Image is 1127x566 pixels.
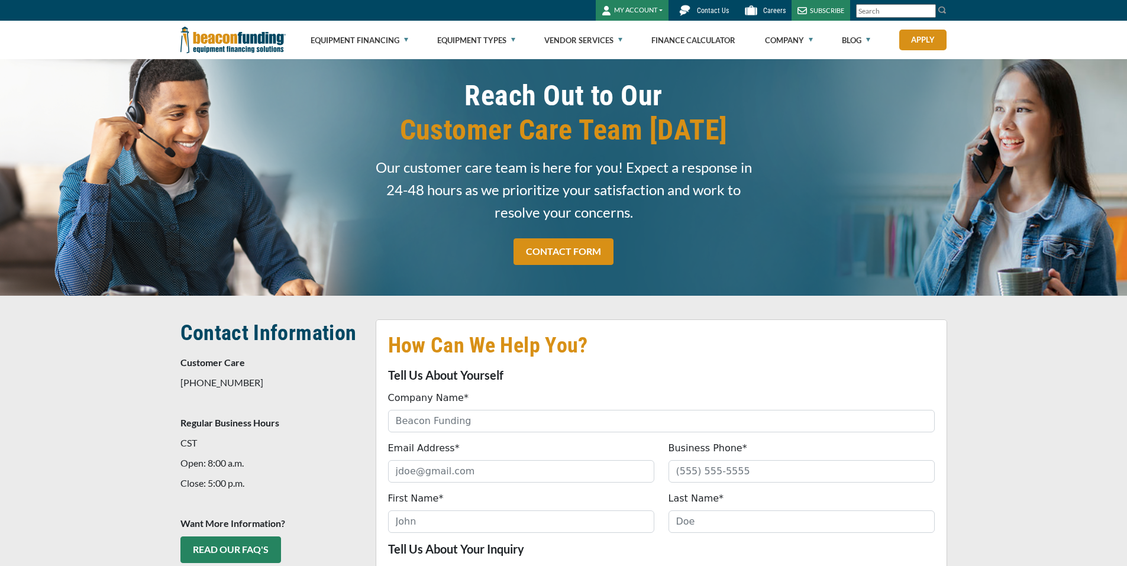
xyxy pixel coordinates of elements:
p: [PHONE_NUMBER] [180,376,361,390]
a: Equipment Financing [311,21,408,59]
p: Open: 8:00 a.m. [180,456,361,470]
p: Tell Us About Yourself [388,368,935,382]
strong: Want More Information? [180,518,285,529]
input: Search [856,4,936,18]
a: Company [765,21,813,59]
input: jdoe@gmail.com [388,460,654,483]
p: Close: 5:00 p.m. [180,476,361,490]
span: Careers [763,7,786,15]
a: Clear search text [923,7,933,16]
input: (555) 555-5555 [669,460,935,483]
img: Beacon Funding Corporation logo [180,21,286,59]
a: Finance Calculator [651,21,735,59]
span: Customer Care Team [DATE] [376,113,752,147]
label: First Name* [388,491,444,506]
a: Blog [842,21,870,59]
input: Doe [669,510,935,533]
label: Business Phone* [669,441,747,455]
a: Vendor Services [544,21,622,59]
h2: How Can We Help You? [388,332,935,359]
label: Company Name* [388,391,469,405]
input: Beacon Funding [388,410,935,432]
input: John [388,510,654,533]
label: Email Address* [388,441,460,455]
span: Contact Us [697,7,729,15]
strong: Customer Care [180,357,245,368]
a: READ OUR FAQ's [180,536,281,563]
h2: Contact Information [180,319,361,347]
a: Equipment Types [437,21,515,59]
p: Tell Us About Your Inquiry [388,542,935,556]
a: Apply [899,30,947,50]
strong: Regular Business Hours [180,417,279,428]
label: Last Name* [669,491,724,506]
p: CST [180,436,361,450]
h1: Reach Out to Our [376,79,752,147]
a: CONTACT FORM [514,238,613,265]
span: Our customer care team is here for you! Expect a response in 24-48 hours as we prioritize your sa... [376,156,752,224]
img: Search [938,5,947,15]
